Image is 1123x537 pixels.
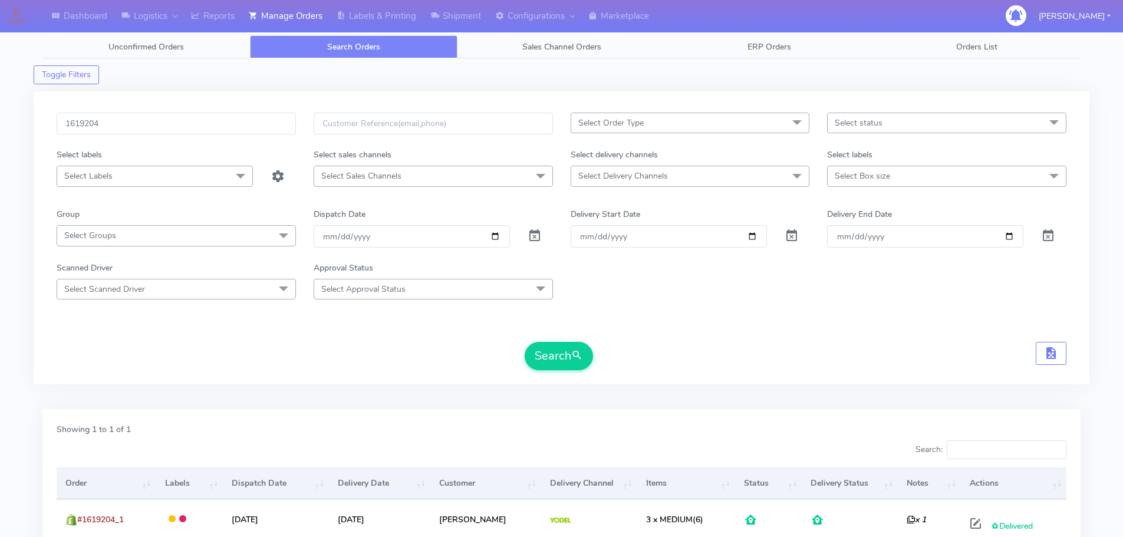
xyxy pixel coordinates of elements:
i: x 1 [907,514,926,525]
label: Showing 1 to 1 of 1 [57,423,131,436]
span: ERP Orders [747,41,791,52]
th: Items: activate to sort column ascending [637,467,735,499]
span: Select Groups [64,230,116,241]
th: Actions: activate to sort column ascending [961,467,1066,499]
th: Delivery Date: activate to sort column ascending [329,467,430,499]
th: Order: activate to sort column ascending [57,467,156,499]
label: Approval Status [314,262,373,274]
th: Notes: activate to sort column ascending [898,467,961,499]
th: Delivery Channel: activate to sort column ascending [541,467,637,499]
span: Select Box size [835,170,890,182]
label: Dispatch Date [314,208,365,220]
span: Select Labels [64,170,113,182]
span: 3 x MEDIUM [646,514,693,525]
span: #1619204_1 [77,514,124,525]
ul: Tabs [42,35,1081,58]
label: Group [57,208,80,220]
span: Delivered [991,520,1033,532]
span: Unconfirmed Orders [108,41,184,52]
label: Select labels [827,149,872,161]
th: Status: activate to sort column ascending [735,467,802,499]
label: Select delivery channels [571,149,658,161]
label: Select labels [57,149,102,161]
th: Delivery Status: activate to sort column ascending [802,467,898,499]
button: [PERSON_NAME] [1030,4,1119,28]
input: Customer Reference(email,phone) [314,113,553,134]
input: Order Id [57,113,296,134]
img: shopify.png [65,514,77,526]
span: Orders List [956,41,997,52]
span: Select Scanned Driver [64,284,145,295]
th: Dispatch Date: activate to sort column ascending [223,467,329,499]
span: Select status [835,117,882,129]
label: Delivery Start Date [571,208,640,220]
input: Search: [947,440,1066,459]
label: Delivery End Date [827,208,892,220]
span: (6) [646,514,703,525]
span: Select Order Type [578,117,644,129]
button: Toggle Filters [34,65,99,84]
label: Scanned Driver [57,262,113,274]
img: Yodel [550,518,571,523]
th: Labels: activate to sort column ascending [156,467,223,499]
button: Search [525,342,593,370]
label: Select sales channels [314,149,391,161]
span: Sales Channel Orders [522,41,601,52]
label: Search: [915,440,1066,459]
span: Search Orders [327,41,380,52]
span: Select Approval Status [321,284,406,295]
span: Select Sales Channels [321,170,401,182]
th: Customer: activate to sort column ascending [430,467,541,499]
span: Select Delivery Channels [578,170,668,182]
